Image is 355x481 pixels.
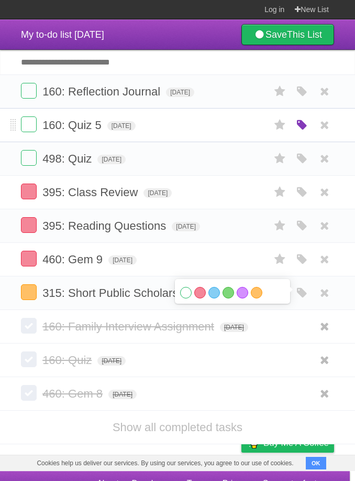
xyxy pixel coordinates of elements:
[172,222,200,231] span: [DATE]
[21,385,37,401] label: Done
[21,184,37,199] label: Done
[97,155,126,164] span: [DATE]
[180,287,192,298] label: White
[42,387,105,400] span: 460: Gem 8
[107,121,136,131] span: [DATE]
[42,186,140,199] span: 395: Class Review
[21,29,104,40] span: My to-do list [DATE]
[21,284,37,300] label: Done
[237,287,248,298] label: Purple
[108,255,137,265] span: [DATE]
[26,455,304,471] span: Cookies help us deliver our services. By using our services, you agree to our use of cookies.
[21,116,37,132] label: Done
[270,217,290,234] label: Star task
[21,251,37,266] label: Done
[42,354,94,367] span: 160: Quiz
[251,287,262,298] label: Orange
[306,457,326,469] button: OK
[113,421,242,434] a: Show all completed tasks
[42,286,196,300] span: 315: Short Public Scholarship
[42,152,94,165] span: 498: Quiz
[263,434,329,452] span: Buy me a coffee
[21,318,37,334] label: Done
[270,116,290,134] label: Star task
[108,390,137,399] span: [DATE]
[208,287,220,298] label: Blue
[287,29,322,40] b: This List
[21,150,37,166] label: Done
[270,184,290,201] label: Star task
[42,119,104,132] span: 160: Quiz 5
[42,320,217,333] span: 160: Family Interview Assignment
[42,253,105,266] span: 460: Gem 9
[21,217,37,233] label: Done
[21,83,37,99] label: Done
[194,287,206,298] label: Red
[220,323,248,332] span: [DATE]
[241,24,334,45] a: SaveThis List
[21,351,37,367] label: Done
[166,88,194,97] span: [DATE]
[97,356,126,366] span: [DATE]
[270,83,290,100] label: Star task
[270,251,290,268] label: Star task
[42,85,163,98] span: 160: Reflection Journal
[223,287,234,298] label: Green
[143,188,172,198] span: [DATE]
[42,219,169,232] span: 395: Reading Questions
[270,150,290,167] label: Star task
